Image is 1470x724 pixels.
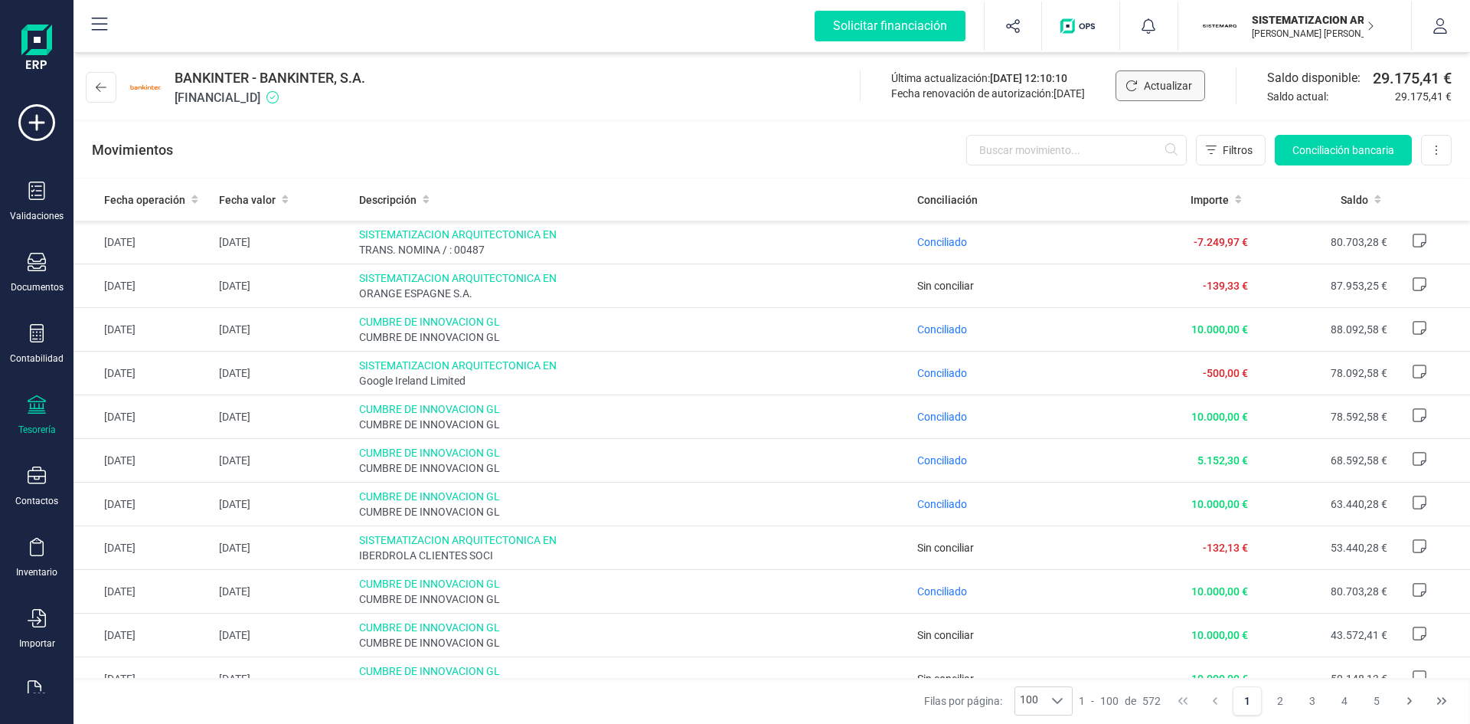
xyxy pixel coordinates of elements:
span: Sin conciliar [917,629,974,641]
div: Contactos [15,495,58,507]
span: CUMBRE DE INNOVACION GL [359,445,906,460]
td: [DATE] [73,657,213,701]
span: CUMBRE DE INNOVACION GL [359,504,906,519]
button: Logo de OPS [1051,2,1110,51]
p: [PERSON_NAME] [PERSON_NAME] [1252,28,1374,40]
span: Conciliación [917,192,978,208]
td: 80.703,28 € [1254,221,1393,264]
span: CUMBRE DE INNOVACION GL [359,635,906,650]
td: [DATE] [73,264,213,308]
span: Conciliado [917,367,967,379]
span: BANKINTER - BANKINTER, S.A. [175,67,365,89]
button: First Page [1168,686,1197,716]
input: Buscar movimiento... [966,135,1187,165]
span: Saldo disponible: [1267,69,1367,87]
td: [DATE] [213,657,352,701]
td: 87.953,25 € [1254,264,1393,308]
span: de [1125,693,1136,709]
span: SISTEMATIZACION ARQUITECTONICA EN [359,358,906,373]
span: Google Ireland Limited [359,373,906,388]
span: 29.175,41 € [1373,67,1452,89]
button: Page 5 [1362,686,1391,716]
span: Conciliado [917,498,967,510]
div: Tesorería [18,424,56,436]
td: [DATE] [73,352,213,395]
span: TRANS. NOMINA / : 00487 [359,242,906,257]
span: Importe [1191,192,1229,208]
span: CUMBRE DE INNOVACION GL [359,591,906,607]
span: Conciliación bancaria [1292,143,1394,158]
span: Sin conciliar [917,673,974,685]
span: Conciliado [917,236,967,248]
span: [FINANCIAL_ID] [175,89,365,107]
td: [DATE] [213,264,352,308]
span: CUMBRE DE INNOVACION GL [359,460,906,476]
td: [DATE] [213,352,352,395]
button: Solicitar financiación [796,2,984,51]
button: SISISTEMATIZACION ARQUITECTONICA EN REFORMAS SL[PERSON_NAME] [PERSON_NAME] [1197,2,1393,51]
span: 10.000,00 € [1191,629,1248,641]
span: -7.249,97 € [1194,236,1248,248]
span: [DATE] 12:10:10 [990,72,1067,84]
button: Page 3 [1298,686,1327,716]
td: [DATE] [213,439,352,483]
p: SISTEMATIZACION ARQUITECTONICA EN REFORMAS SL [1252,12,1374,28]
td: [DATE] [213,308,352,352]
td: [DATE] [213,614,352,657]
button: Next Page [1395,686,1424,716]
span: Fecha operación [104,192,185,208]
span: -500,00 € [1203,367,1248,379]
span: 10.000,00 € [1191,673,1248,685]
span: 10.000,00 € [1191,585,1248,598]
td: 68.592,58 € [1254,439,1393,483]
td: [DATE] [213,395,352,439]
div: Documentos [11,281,64,293]
div: Última actualización: [891,70,1085,86]
td: [DATE] [213,483,352,526]
td: 78.092,58 € [1254,352,1393,395]
span: 10.000,00 € [1191,411,1248,423]
span: Saldo [1341,192,1368,208]
span: Saldo actual: [1267,89,1389,104]
span: 572 [1142,693,1161,709]
td: [DATE] [73,570,213,614]
span: Conciliado [917,411,967,423]
span: -132,13 € [1203,542,1248,554]
span: CUMBRE DE INNOVACION GL [359,576,906,591]
div: - [1079,693,1161,709]
div: Importar [19,637,55,650]
span: IBERDROLA CLIENTES SOCI [359,548,906,563]
td: 78.592,58 € [1254,395,1393,439]
span: Conciliado [917,585,967,598]
td: 53.440,28 € [1254,526,1393,570]
div: Contabilidad [10,352,64,365]
td: 80.703,28 € [1254,570,1393,614]
img: Logo de OPS [1060,18,1101,34]
span: Sin conciliar [917,542,974,554]
td: [DATE] [213,221,352,264]
img: SI [1203,9,1236,43]
button: Page 1 [1233,686,1262,716]
button: Conciliación bancaria [1275,135,1412,165]
td: [DATE] [73,526,213,570]
span: CUMBRE DE INNOVACION GL [359,489,906,504]
span: Descripción [359,192,416,208]
span: CUMBRE DE INNOVACION GL [359,314,906,329]
td: [DATE] [213,526,352,570]
td: [DATE] [73,483,213,526]
img: Logo Finanedi [21,25,52,74]
span: SISTEMATIZACION ARQUITECTONICA EN [359,532,906,548]
div: Validaciones [10,210,64,222]
span: SISTEMATIZACION ARQUITECTONICA EN [359,270,906,286]
span: SISTEMATIZACION ARQUITECTONICA EN [359,227,906,242]
span: CUMBRE DE INNOVACION GL [359,401,906,417]
span: Conciliado [917,323,967,336]
span: -139,33 € [1203,280,1248,292]
td: [DATE] [213,570,352,614]
td: [DATE] [73,614,213,657]
div: Inventario [16,566,57,578]
span: CUMBRE DE INNOVACION GL [359,620,906,635]
td: 50.148,13 € [1254,657,1393,701]
td: [DATE] [73,395,213,439]
span: CUMBRE DE INNOVACION GL [359,417,906,432]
